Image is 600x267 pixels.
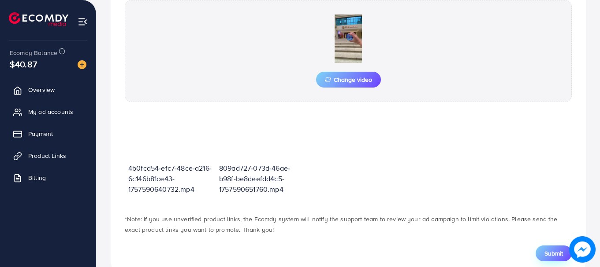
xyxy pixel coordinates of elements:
[325,77,372,83] span: Change video
[28,129,53,138] span: Payment
[78,60,86,69] img: image
[28,107,73,116] span: My ad accounts
[28,151,66,160] span: Product Links
[316,72,381,88] button: Change video
[219,163,303,194] p: 809ad727-073d-46ae-b98f-be8deefdd4c5-1757590651760.mp4
[125,214,572,235] p: *Note: If you use unverified product links, the Ecomdy system will notify the support team to rev...
[28,85,55,94] span: Overview
[7,125,89,143] a: Payment
[7,81,89,99] a: Overview
[536,245,572,261] button: Submit
[544,249,563,258] span: Submit
[10,48,57,57] span: Ecomdy Balance
[10,58,37,70] span: $40.87
[128,163,212,194] p: 4b0fcd54-efc7-48ce-a216-6c146b81ce43-1757590640732.mp4
[7,103,89,121] a: My ad accounts
[28,173,46,182] span: Billing
[9,12,68,26] img: logo
[7,169,89,187] a: Billing
[304,15,392,63] img: Preview Image
[570,238,594,261] img: image
[7,147,89,165] a: Product Links
[78,17,88,27] img: menu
